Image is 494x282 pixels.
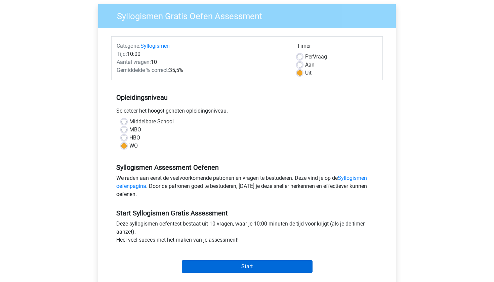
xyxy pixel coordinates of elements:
[129,118,174,126] label: Middelbare School
[111,107,383,118] div: Selecteer het hoogst genoten opleidingsniveau.
[116,209,378,217] h5: Start Syllogismen Gratis Assessment
[111,220,383,247] div: Deze syllogismen oefentest bestaat uit 10 vragen, waar je 10:00 minuten de tijd voor krijgt (als ...
[112,50,292,58] div: 10:00
[129,142,138,150] label: WO
[117,67,169,73] span: Gemiddelde % correct:
[129,134,140,142] label: HBO
[305,53,327,61] label: Vraag
[305,69,312,77] label: Uit
[117,51,127,57] span: Tijd:
[305,53,313,60] span: Per
[305,61,315,69] label: Aan
[117,59,151,65] span: Aantal vragen:
[116,163,378,171] h5: Syllogismen Assessment Oefenen
[297,42,377,53] div: Timer
[140,43,170,49] a: Syllogismen
[116,91,378,104] h5: Opleidingsniveau
[109,8,391,22] h3: Syllogismen Gratis Oefen Assessment
[112,58,292,66] div: 10
[112,66,292,74] div: 35,5%
[117,43,140,49] span: Categorie:
[111,174,383,201] div: We raden aan eerst de veelvoorkomende patronen en vragen te bestuderen. Deze vind je op de . Door...
[182,260,313,273] input: Start
[129,126,141,134] label: MBO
